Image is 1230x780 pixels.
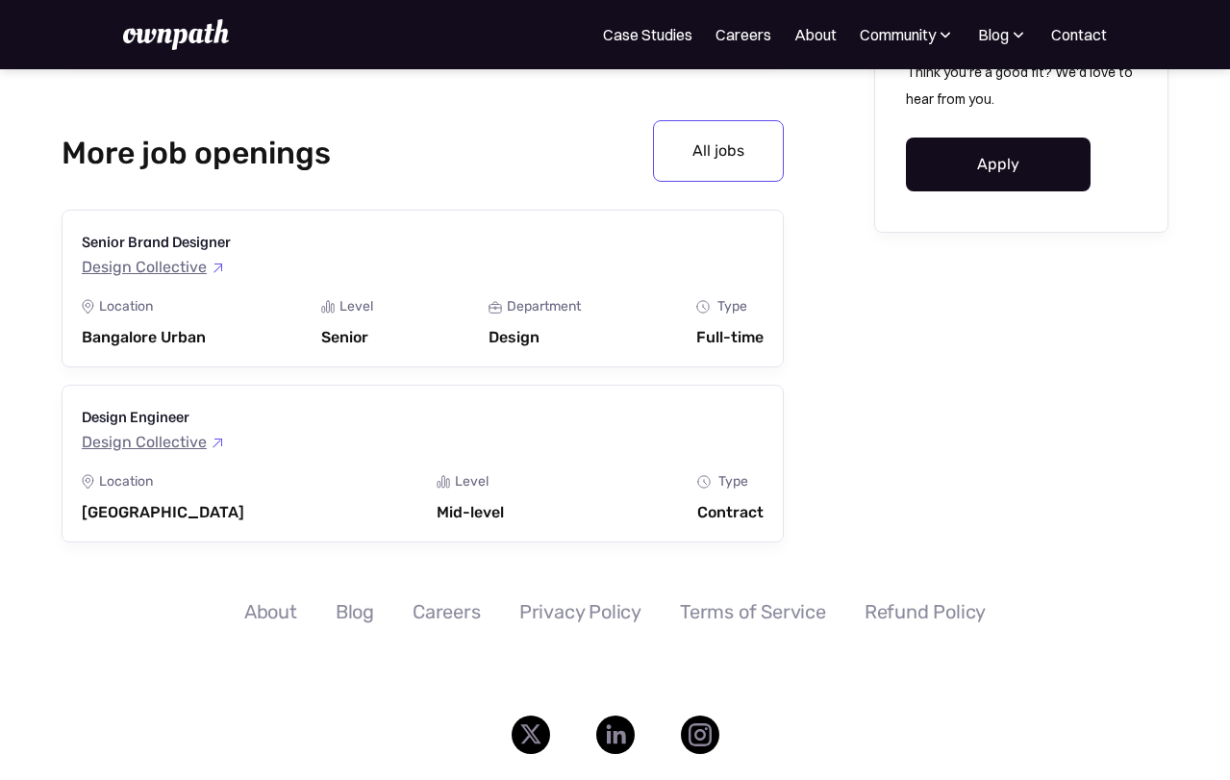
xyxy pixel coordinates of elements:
a: Design EngineerDesign CollectiveLocation Icon - Job Board X Webflow TemplateLocation[GEOGRAPHIC_D... [62,385,784,542]
img: Graph Icon - Job Board X Webflow Template [321,300,335,314]
a: Contact [1051,23,1107,46]
a: Careers [413,600,481,623]
div: Location [99,474,153,490]
div: Contract [697,503,764,522]
img: Location Icon - Job Board X Webflow Template [82,299,94,315]
a: Apply [906,138,1091,191]
div: Full-time [696,328,764,347]
a: All jobs [653,120,784,182]
div: Design Collective [82,434,207,451]
div: Location [99,299,153,315]
img: Clock Icon - Job Board X Webflow Template [696,300,710,314]
img: Graph Icon - Job Board X Webflow Template [437,475,450,489]
div: Design [489,328,581,347]
img: Portfolio Icon - Job Board X Webflow Template [489,301,502,314]
div: Type [717,299,747,315]
img: Clock Icon - Job Board X Webflow Template [697,475,711,489]
a: About [794,23,837,46]
div: Mid-level [437,503,504,522]
a: Careers [715,23,771,46]
div: Blog [978,23,1028,46]
div: Department [507,299,581,315]
div: Design Collective [82,259,207,276]
a: Privacy Policy [519,600,641,623]
div: Level [339,299,373,315]
div: Bangalore Urban [82,328,206,347]
a: Terms of Service [680,600,826,623]
h2: More job openings [62,135,331,171]
div: Blog [978,23,1009,46]
div: [GEOGRAPHIC_DATA] [82,503,244,522]
img: Location Icon - Job Board X Webflow Template [82,474,94,490]
div: Senior [321,328,373,347]
div: Level [455,474,489,490]
a: Blog [336,600,374,623]
div: Community [860,23,936,46]
div: Type [718,474,748,490]
div: Community [860,23,955,46]
a: Refund Policy [865,600,986,623]
a: Case Studies [603,23,692,46]
h3: Senior Brand Designer [82,230,231,253]
a: Senior Brand DesignerDesign CollectiveLocation Icon - Job Board X Webflow TemplateLocationBangalo... [62,210,784,367]
p: Think you're a good fit? We'd love to hear from you. [906,59,1137,113]
h3: Design Engineer [82,405,222,428]
a: About [244,600,297,623]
